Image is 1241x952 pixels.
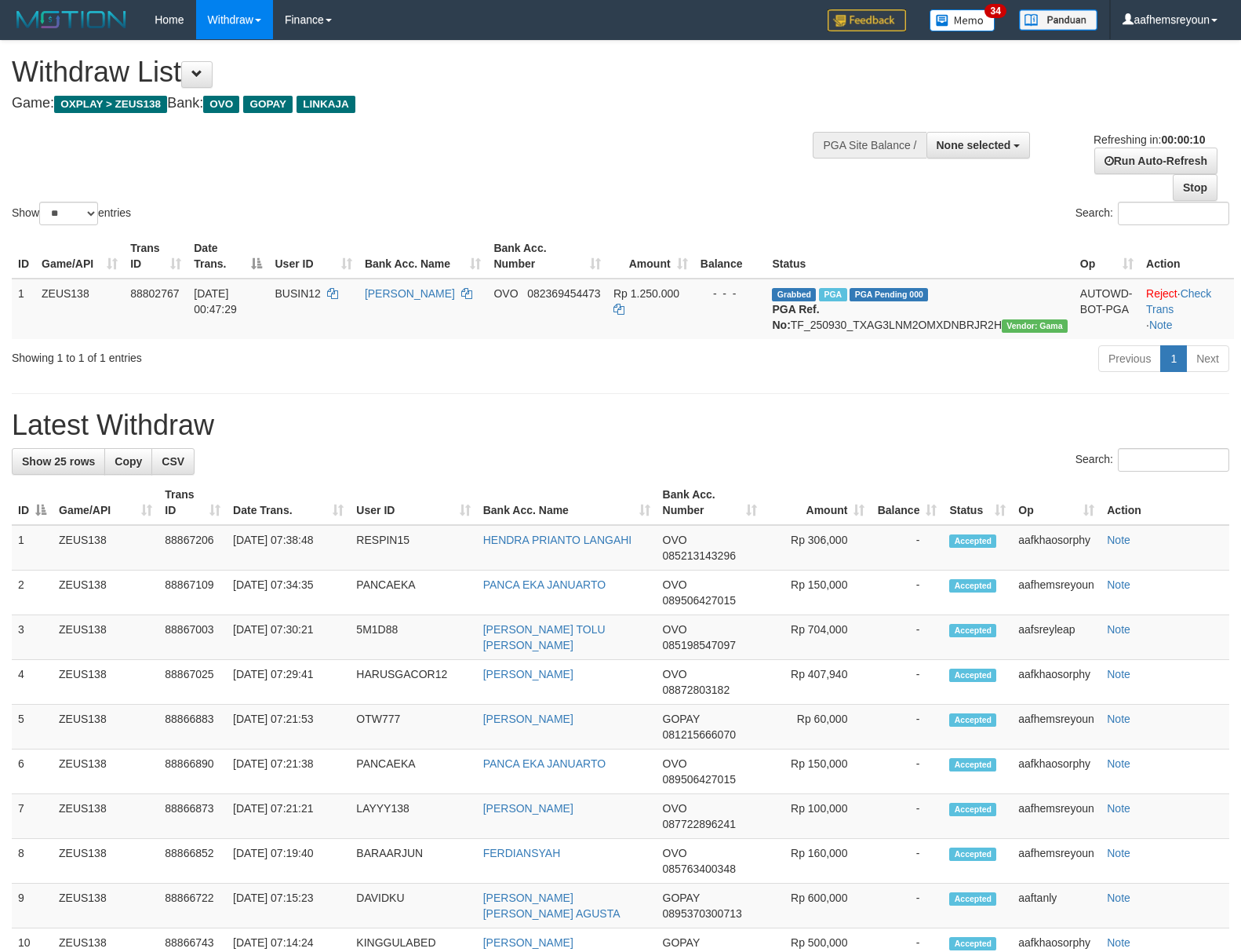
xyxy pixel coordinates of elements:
[1012,884,1101,928] td: aaftanly
[158,660,227,705] td: 88867025
[227,839,350,884] td: [DATE] 07:19:40
[1140,279,1234,339] td: · ·
[227,705,350,750] td: [DATE] 07:21:53
[358,234,488,279] th: Bank Acc. Name: activate to sort column ascending
[1107,936,1130,949] a: Note
[663,713,700,725] span: GOPAY
[350,839,476,884] td: BARAARJUN
[663,863,736,875] span: Copy 085763400348 to clipboard
[663,623,687,636] span: OVO
[12,884,53,928] td: 9
[53,571,158,615] td: ZEUS138
[12,57,812,88] h1: Withdraw List
[701,286,760,301] div: - - -
[12,344,505,366] div: Showing 1 to 1 of 1 entries
[12,794,53,839] td: 7
[819,288,846,301] span: Marked by aafsreyleap
[943,480,1012,525] th: Status: activate to sort column ascending
[850,288,928,301] span: PGA Pending
[527,287,600,300] span: Copy 082369454473 to clipboard
[158,750,227,794] td: 88866890
[483,534,632,546] a: HENDRA PRIANTO LANGAHI
[1146,287,1177,300] a: Reject
[871,705,943,750] td: -
[12,525,53,571] td: 1
[12,448,105,475] a: Show 25 rows
[1002,319,1068,333] span: Vendor URL: https://trx31.1velocity.biz
[350,660,476,705] td: HARUSGACOR12
[763,525,871,571] td: Rp 306,000
[657,480,764,525] th: Bank Acc. Number: activate to sort column ascending
[158,525,227,571] td: 88867206
[477,480,657,525] th: Bank Acc. Name: activate to sort column ascending
[694,234,766,279] th: Balance
[268,234,358,279] th: User ID: activate to sort column ascending
[763,705,871,750] td: Rp 60,000
[124,234,187,279] th: Trans ID: activate to sort column ascending
[1107,623,1130,636] a: Note
[926,132,1031,159] button: None selected
[663,818,736,830] span: Copy 087722896241 to clipboard
[772,288,816,301] span: Grabbed
[187,234,268,279] th: Date Trans.: activate to sort column descending
[12,615,53,660] td: 3
[151,448,195,475] a: CSV
[1019,9,1097,31] img: panduan.png
[130,287,179,300] span: 88802767
[871,571,943,615] td: -
[12,571,53,615] td: 2
[930,9,995,31] img: Button%20Memo.svg
[483,802,573,815] a: [PERSON_NAME]
[54,96,167,113] span: OXPLAY > ZEUS138
[871,839,943,884] td: -
[1107,713,1130,725] a: Note
[871,480,943,525] th: Balance: activate to sort column ascending
[483,892,620,920] a: [PERSON_NAME] [PERSON_NAME] AGUSTA
[1107,534,1130,546] a: Note
[1161,133,1205,146] strong: 00:00:10
[763,615,871,660] td: Rp 704,000
[663,684,730,696] span: Copy 08872803182 to clipboard
[227,525,350,571] td: [DATE] 07:38:48
[12,8,131,31] img: MOTION_logo.png
[1107,892,1130,904] a: Note
[483,668,573,680] a: [PERSON_NAME]
[487,234,607,279] th: Bank Acc. Number: activate to sort column ascending
[483,936,573,949] a: [PERSON_NAME]
[53,705,158,750] td: ZEUS138
[158,884,227,928] td: 88866722
[227,615,350,660] td: [DATE] 07:30:21
[663,728,736,741] span: Copy 081215666070 to clipboard
[483,578,606,591] a: PANCA EKA JANUARTO
[871,525,943,571] td: -
[763,480,871,525] th: Amount: activate to sort column ascending
[1094,148,1217,174] a: Run Auto-Refresh
[22,455,95,468] span: Show 25 rows
[203,96,239,113] span: OVO
[365,287,455,300] a: [PERSON_NAME]
[158,794,227,839] td: 88866873
[871,615,943,660] td: -
[1012,839,1101,884] td: aafhemsreyoun
[158,480,227,525] th: Trans ID: activate to sort column ascending
[53,525,158,571] td: ZEUS138
[1075,448,1229,472] label: Search:
[1107,578,1130,591] a: Note
[227,750,350,794] td: [DATE] 07:21:38
[350,884,476,928] td: DAVIDKU
[227,794,350,839] td: [DATE] 07:21:21
[53,750,158,794] td: ZEUS138
[1118,448,1229,472] input: Search:
[350,794,476,839] td: LAYYY138
[227,660,350,705] td: [DATE] 07:29:41
[12,410,1229,441] h1: Latest Withdraw
[194,287,237,316] span: [DATE] 00:47:29
[350,615,476,660] td: 5M1D88
[763,884,871,928] td: Rp 600,000
[227,480,350,525] th: Date Trans.: activate to sort column ascending
[663,549,736,562] span: Copy 085213143296 to clipboard
[1118,202,1229,225] input: Search:
[1107,802,1130,815] a: Note
[663,594,736,607] span: Copy 089506427015 to clipboard
[1074,234,1140,279] th: Op: activate to sort column ascending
